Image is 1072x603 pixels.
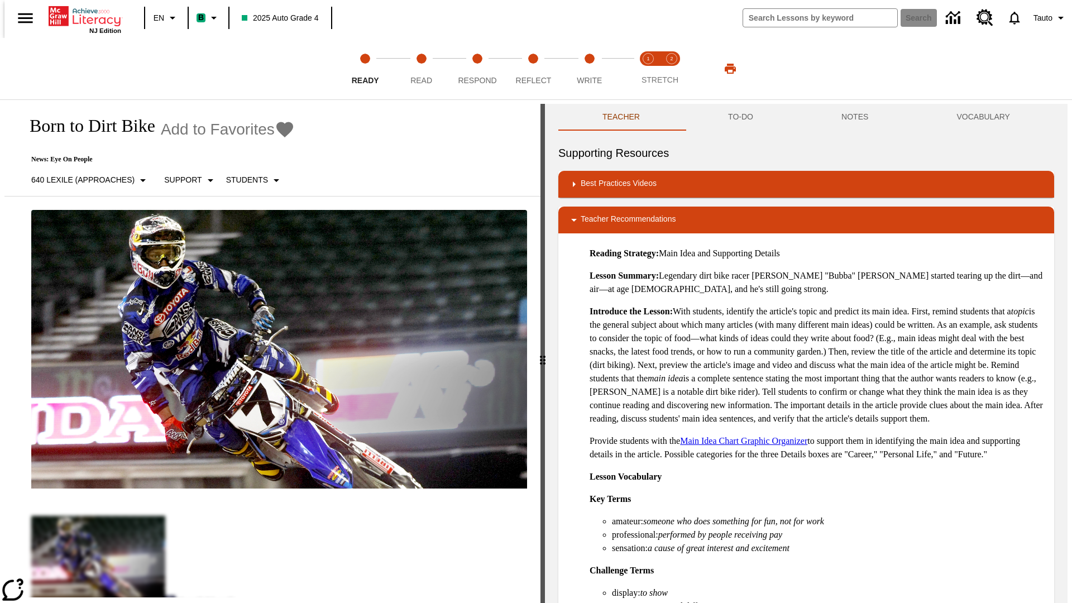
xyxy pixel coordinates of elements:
[680,436,807,446] a: Main Idea Chart Graphic Organizer
[590,247,1045,260] p: Main Idea and Supporting Details
[612,515,1045,528] li: amateur:
[590,305,1045,425] p: With students, identify the article's topic and predict its main idea. First, remind students tha...
[31,210,527,489] img: Motocross racer James Stewart flies through the air on his dirt bike.
[458,76,496,85] span: Respond
[590,269,1045,296] p: Legendary dirt bike racer [PERSON_NAME] "Bubba" [PERSON_NAME] started tearing up the dirt—and air...
[164,174,202,186] p: Support
[912,104,1054,131] button: VOCABULARY
[1011,307,1029,316] em: topic
[410,76,432,85] span: Read
[640,588,668,597] em: to show
[590,307,673,316] strong: Introduce the Lesson:
[1029,8,1072,28] button: Profile/Settings
[389,38,453,99] button: Read step 2 of 5
[149,8,184,28] button: Language: EN, Select a language
[9,2,42,35] button: Open side menu
[558,104,684,131] button: Teacher
[557,38,622,99] button: Write step 5 of 5
[161,119,295,139] button: Add to Favorites - Born to Dirt Bike
[516,76,552,85] span: Reflect
[590,472,662,481] strong: Lesson Vocabulary
[192,8,225,28] button: Boost Class color is mint green. Change class color
[4,104,540,597] div: reading
[684,104,797,131] button: TO-DO
[670,56,673,61] text: 2
[545,104,1068,603] div: activity
[501,38,566,99] button: Reflect step 4 of 5
[647,56,649,61] text: 1
[558,171,1054,198] div: Best Practices Videos
[333,38,398,99] button: Ready step 1 of 5
[161,121,275,138] span: Add to Favorites
[655,38,688,99] button: Stretch Respond step 2 of 2
[612,586,1045,600] li: display:
[226,174,268,186] p: Students
[590,271,659,280] strong: Lesson Summary:
[540,104,545,603] div: Press Enter or Spacebar and then press right and left arrow keys to move the slider
[18,155,295,164] p: News: Eye On People
[581,178,657,191] p: Best Practices Videos
[648,374,683,383] em: main idea
[1000,3,1029,32] a: Notifications
[558,144,1054,162] h6: Supporting Resources
[1033,12,1052,24] span: Tauto
[642,75,678,84] span: STRETCH
[632,38,664,99] button: Stretch Read step 1 of 2
[712,59,748,79] button: Print
[643,516,824,526] em: someone who does something for fun, not for work
[31,174,135,186] p: 640 Lexile (Approaches)
[581,213,676,227] p: Teacher Recommendations
[445,38,510,99] button: Respond step 3 of 5
[27,170,154,190] button: Select Lexile, 640 Lexile (Approaches)
[558,207,1054,233] div: Teacher Recommendations
[648,543,789,553] em: a cause of great interest and excitement
[612,542,1045,555] li: sensation:
[49,4,121,34] div: Home
[612,528,1045,542] li: professional:
[160,170,221,190] button: Scaffolds, Support
[558,104,1054,131] div: Instructional Panel Tabs
[590,566,654,575] strong: Challenge Terms
[797,104,912,131] button: NOTES
[222,170,288,190] button: Select Student
[939,3,970,33] a: Data Center
[352,76,379,85] span: Ready
[154,12,164,24] span: EN
[89,27,121,34] span: NJ Edition
[590,248,659,258] strong: Reading Strategy:
[577,76,602,85] span: Write
[590,494,631,504] strong: Key Terms
[743,9,897,27] input: search field
[590,434,1045,461] p: Provide students with the to support them in identifying the main idea and supporting details in ...
[658,530,782,539] em: performed by people receiving pay
[198,11,204,25] span: B
[242,12,319,24] span: 2025 Auto Grade 4
[18,116,155,136] h1: Born to Dirt Bike
[970,3,1000,33] a: Resource Center, Will open in new tab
